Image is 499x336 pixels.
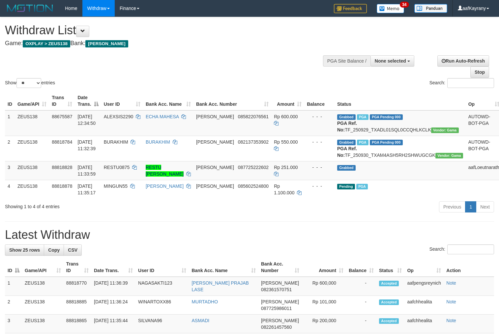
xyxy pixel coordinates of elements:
[143,92,193,110] th: Bank Acc. Name: activate to sort column ascending
[64,244,82,256] a: CSV
[52,183,72,189] span: 88818878
[238,139,269,145] span: Copy 082137353902 to clipboard
[5,277,22,296] td: 1
[22,296,64,315] td: ZEUS138
[379,318,399,324] span: Accepted
[64,258,91,277] th: Trans ID: activate to sort column ascending
[44,244,64,256] a: Copy
[444,258,494,277] th: Action
[370,114,403,120] span: PGA Pending
[379,299,399,305] span: Accepted
[49,92,75,110] th: Trans ID: activate to sort column ascending
[429,78,494,88] label: Search:
[476,201,494,212] a: Next
[307,164,332,171] div: - - -
[274,165,298,170] span: Rp 251.000
[77,165,96,177] span: [DATE] 11:33:59
[191,280,249,292] a: [PERSON_NAME] PRAJAB LASE
[135,296,189,315] td: WINARTOXX86
[104,165,130,170] span: RESTU0875
[52,165,72,170] span: 88818828
[261,287,292,292] span: Copy 082361570751 to clipboard
[15,136,49,161] td: ZEUS138
[274,114,298,119] span: Rp 600.000
[104,183,128,189] span: MINGUN55
[261,324,292,330] span: Copy 082261457560 to clipboard
[16,78,41,88] select: Showentries
[48,247,60,253] span: Copy
[377,4,404,13] img: Button%20Memo.svg
[337,184,355,189] span: Pending
[5,92,15,110] th: ID
[346,296,376,315] td: -
[346,315,376,333] td: -
[337,146,357,158] b: PGA Ref. No:
[64,277,91,296] td: 88818770
[5,180,15,199] td: 4
[346,258,376,277] th: Balance: activate to sort column ascending
[302,296,346,315] td: Rp 101,000
[146,114,179,119] a: ECHA MAHESA
[91,296,135,315] td: [DATE] 11:36:24
[429,244,494,254] label: Search:
[335,92,466,110] th: Status
[447,78,494,88] input: Search:
[465,201,476,212] a: 1
[357,140,368,145] span: Marked by aafpengsreynich
[302,277,346,296] td: Rp 600,000
[261,280,299,286] span: [PERSON_NAME]
[404,258,444,277] th: Op: activate to sort column ascending
[64,296,91,315] td: 88818885
[5,258,22,277] th: ID: activate to sort column descending
[196,139,234,145] span: [PERSON_NAME]
[307,139,332,145] div: - - -
[91,277,135,296] td: [DATE] 11:36:39
[446,280,456,286] a: Note
[68,247,77,253] span: CSV
[400,2,409,8] span: 34
[191,318,209,323] a: ASMADI
[196,183,234,189] span: [PERSON_NAME]
[379,281,399,286] span: Accepted
[404,315,444,333] td: aafchhealita
[91,258,135,277] th: Date Trans.: activate to sort column ascending
[146,165,184,177] a: RESTU [PERSON_NAME]
[15,180,49,199] td: ZEUS138
[196,114,234,119] span: [PERSON_NAME]
[104,114,133,119] span: ALEXSIS2290
[5,110,15,136] td: 1
[261,306,292,311] span: Copy 087725986011 to clipboard
[5,78,55,88] label: Show entries
[446,318,456,323] a: Note
[404,296,444,315] td: aafchhealita
[238,114,269,119] span: Copy 085822076561 to clipboard
[375,58,406,64] span: None selected
[346,277,376,296] td: -
[274,139,298,145] span: Rp 550.000
[356,184,368,189] span: Marked by aafpengsreynich
[52,114,72,119] span: 88675587
[370,55,414,67] button: None selected
[302,315,346,333] td: Rp 200,000
[5,315,22,333] td: 3
[5,244,44,256] a: Show 25 rows
[258,258,302,277] th: Bank Acc. Number: activate to sort column ascending
[5,3,55,13] img: MOTION_logo.png
[189,258,258,277] th: Bank Acc. Name: activate to sort column ascending
[22,315,64,333] td: ZEUS138
[52,139,72,145] span: 88818784
[307,113,332,120] div: - - -
[135,277,189,296] td: NAGASAKTI123
[439,201,465,212] a: Previous
[446,299,456,304] a: Note
[337,114,356,120] span: Grabbed
[146,139,170,145] a: BURAKHIM
[5,40,326,47] h4: Game: Bank:
[9,247,40,253] span: Show 25 rows
[404,277,444,296] td: aafpengsreynich
[15,110,49,136] td: ZEUS138
[77,183,96,195] span: [DATE] 11:35:17
[193,92,271,110] th: Bank Acc. Number: activate to sort column ascending
[15,92,49,110] th: Game/API: activate to sort column ascending
[261,299,299,304] span: [PERSON_NAME]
